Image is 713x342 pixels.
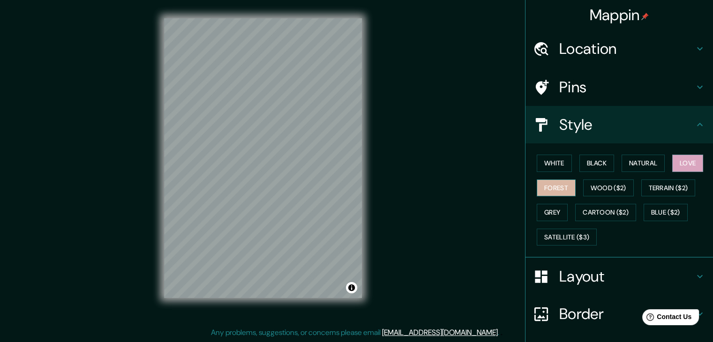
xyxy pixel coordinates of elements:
[641,13,649,20] img: pin-icon.png
[583,179,634,197] button: Wood ($2)
[525,295,713,333] div: Border
[672,155,703,172] button: Love
[501,327,503,338] div: .
[211,327,499,338] p: Any problems, suggestions, or concerns please email .
[622,155,665,172] button: Natural
[537,204,568,221] button: Grey
[346,282,357,293] button: Toggle attribution
[537,155,572,172] button: White
[559,267,694,286] h4: Layout
[537,179,576,197] button: Forest
[382,327,498,337] a: [EMAIL_ADDRESS][DOMAIN_NAME]
[559,39,694,58] h4: Location
[590,6,649,24] h4: Mappin
[575,204,636,221] button: Cartoon ($2)
[499,327,501,338] div: .
[579,155,615,172] button: Black
[559,78,694,97] h4: Pins
[559,115,694,134] h4: Style
[525,258,713,295] div: Layout
[559,305,694,323] h4: Border
[164,18,362,298] canvas: Map
[525,68,713,106] div: Pins
[641,179,696,197] button: Terrain ($2)
[630,305,703,332] iframe: Help widget launcher
[525,106,713,143] div: Style
[537,229,597,246] button: Satellite ($3)
[525,30,713,67] div: Location
[644,204,688,221] button: Blue ($2)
